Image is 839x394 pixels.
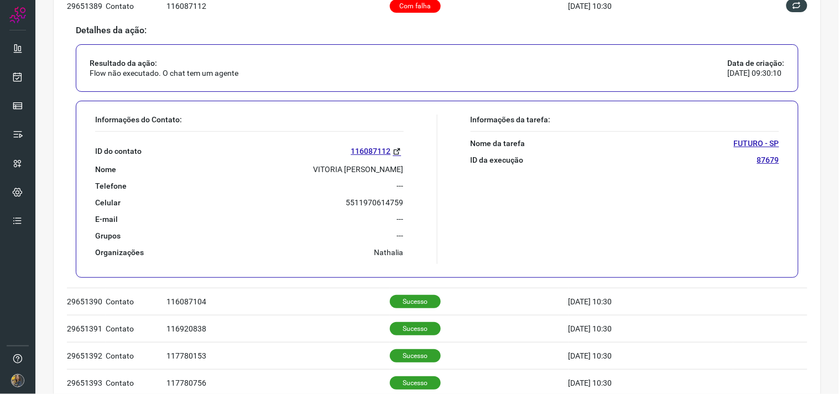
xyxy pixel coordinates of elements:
[95,231,121,241] p: Grupos
[471,138,525,148] p: Nome da tarefa
[346,198,404,208] p: 5511970614759
[390,322,441,335] p: Sucesso
[397,214,404,224] p: ---
[67,342,106,369] td: 29651392
[397,231,404,241] p: ---
[374,247,404,257] p: Nathalia
[390,295,441,308] p: Sucesso
[569,315,734,342] td: [DATE] 10:30
[390,376,441,390] p: Sucesso
[11,374,24,387] img: 7a73bbd33957484e769acd1c40d0590e.JPG
[67,315,106,342] td: 29651391
[569,288,734,315] td: [DATE] 10:30
[90,68,238,78] p: Flow não executado. O chat tem um agente
[728,68,785,78] p: [DATE] 09:30:10
[95,164,116,174] p: Nome
[95,115,404,125] p: Informações do Contato:
[757,155,779,165] p: 87679
[106,288,166,315] td: Contato
[166,315,390,342] td: 116920838
[106,342,166,369] td: Contato
[351,145,404,158] a: 116087112
[95,181,127,191] p: Telefone
[95,198,121,208] p: Celular
[9,7,26,23] img: Logo
[90,58,238,68] p: Resultado da ação:
[728,58,785,68] p: Data de criação:
[390,349,441,362] p: Sucesso
[569,342,734,369] td: [DATE] 10:30
[106,315,166,342] td: Contato
[471,155,524,165] p: ID da execução
[95,247,144,257] p: Organizações
[67,288,106,315] td: 29651390
[397,181,404,191] p: ---
[76,25,799,35] p: Detalhes da ação:
[166,288,390,315] td: 116087104
[314,164,404,174] p: VITORIA [PERSON_NAME]
[734,138,779,148] p: FUTURO - SP
[471,115,780,125] p: Informações da tarefa:
[166,342,390,369] td: 117780153
[95,214,118,224] p: E-mail
[95,146,142,156] p: ID do contato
